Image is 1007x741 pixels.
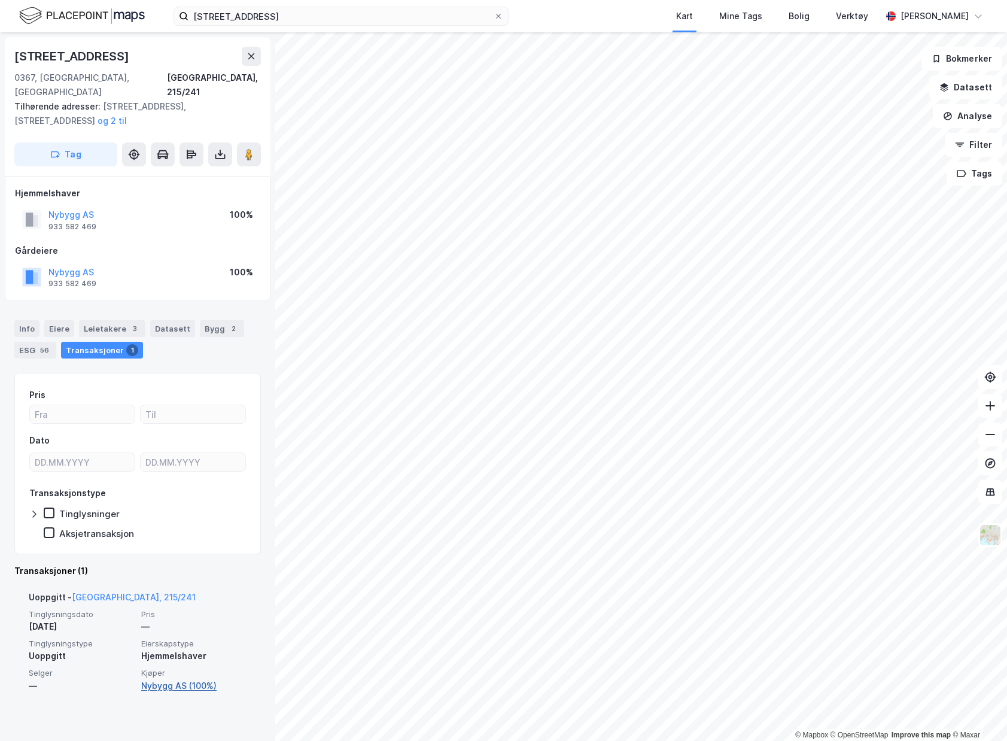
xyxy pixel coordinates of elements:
[29,639,134,649] span: Tinglysningstype
[929,75,1002,99] button: Datasett
[979,524,1002,546] img: Z
[14,342,56,359] div: ESG
[14,564,261,578] div: Transaksjoner (1)
[900,9,969,23] div: [PERSON_NAME]
[38,344,51,356] div: 56
[126,344,138,356] div: 1
[72,592,196,602] a: [GEOGRAPHIC_DATA], 215/241
[29,388,45,402] div: Pris
[29,679,134,693] div: —
[29,590,196,609] div: Uoppgitt -
[892,731,951,739] a: Improve this map
[141,619,247,634] div: —
[14,101,103,111] span: Tilhørende adresser:
[29,486,106,500] div: Transaksjonstype
[141,609,247,619] span: Pris
[44,320,74,337] div: Eiere
[167,71,261,99] div: [GEOGRAPHIC_DATA], 215/241
[945,133,1002,157] button: Filter
[141,668,247,678] span: Kjøper
[29,619,134,634] div: [DATE]
[14,71,167,99] div: 0367, [GEOGRAPHIC_DATA], [GEOGRAPHIC_DATA]
[29,649,134,663] div: Uoppgitt
[141,453,245,471] input: DD.MM.YYYY
[230,265,253,280] div: 100%
[19,5,145,26] img: logo.f888ab2527a4732fd821a326f86c7f29.svg
[227,323,239,335] div: 2
[141,679,247,693] a: Nybygg AS (100%)
[719,9,762,23] div: Mine Tags
[830,731,889,739] a: OpenStreetMap
[230,208,253,222] div: 100%
[836,9,868,23] div: Verktøy
[29,668,134,678] span: Selger
[15,244,260,258] div: Gårdeiere
[947,162,1002,186] button: Tags
[30,453,135,471] input: DD.MM.YYYY
[48,279,96,288] div: 933 582 469
[29,433,50,448] div: Dato
[59,528,134,539] div: Aksjetransaksjon
[188,7,494,25] input: Søk på adresse, matrikkel, gårdeiere, leietakere eller personer
[921,47,1002,71] button: Bokmerker
[129,323,141,335] div: 3
[933,104,1002,128] button: Analyse
[676,9,693,23] div: Kart
[79,320,145,337] div: Leietakere
[200,320,244,337] div: Bygg
[150,320,195,337] div: Datasett
[61,342,143,359] div: Transaksjoner
[141,405,245,423] input: Til
[795,731,828,739] a: Mapbox
[29,609,134,619] span: Tinglysningsdato
[141,649,247,663] div: Hjemmelshaver
[789,9,810,23] div: Bolig
[947,684,1007,741] iframe: Chat Widget
[59,508,120,520] div: Tinglysninger
[14,142,117,166] button: Tag
[141,639,247,649] span: Eierskapstype
[14,320,39,337] div: Info
[15,186,260,201] div: Hjemmelshaver
[14,99,251,128] div: [STREET_ADDRESS], [STREET_ADDRESS]
[947,684,1007,741] div: Kontrollprogram for chat
[48,222,96,232] div: 933 582 469
[30,405,135,423] input: Fra
[14,47,132,66] div: [STREET_ADDRESS]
